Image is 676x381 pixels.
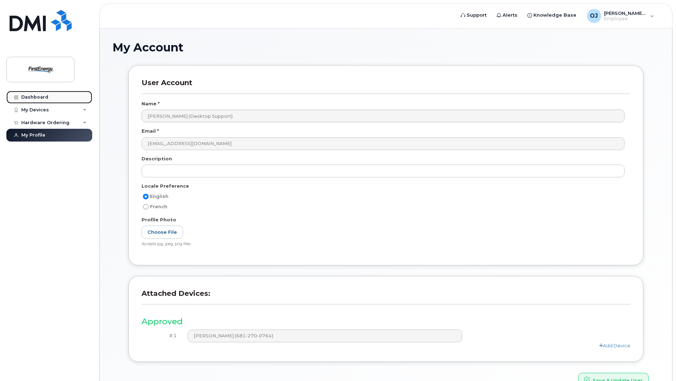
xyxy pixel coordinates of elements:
[142,242,625,247] div: Accepts jpg, jpeg, png files
[142,100,160,107] label: Name *
[142,155,172,162] label: Description
[142,183,189,189] label: Locale Preference
[143,194,149,199] input: English
[150,204,167,209] span: French
[142,128,159,134] label: Email *
[112,41,659,54] h1: My Account
[150,194,168,199] span: English
[142,289,630,304] h3: Attached Devices:
[142,317,630,326] h3: Approved
[599,343,630,348] a: Add Device
[645,350,671,376] iframe: Messenger Launcher
[142,216,176,223] label: Profile Photo
[142,226,183,239] label: Choose File
[147,333,177,339] h4: #1
[142,78,630,94] h3: User Account
[143,204,149,210] input: French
